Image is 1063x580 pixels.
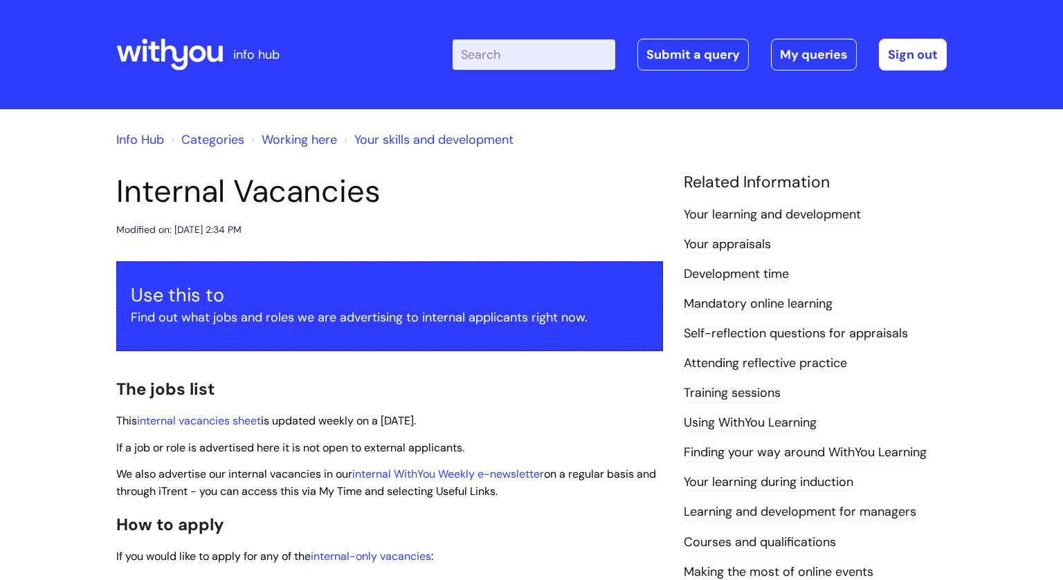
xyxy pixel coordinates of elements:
p: info hub [233,44,280,66]
a: Submit a query [637,39,749,71]
a: Your appraisals [684,236,771,254]
a: Mandatory online learning [684,295,833,313]
span: The jobs list [116,378,215,400]
a: Using WithYou Learning [684,414,817,432]
a: Working here [262,131,337,148]
a: My queries [771,39,857,71]
a: Development time [684,265,789,283]
a: Self-reflection questions for appraisals [684,325,908,343]
a: Info Hub [116,131,164,148]
a: Training sessions [684,384,781,402]
a: internal-only vacancies [311,549,431,563]
p: Find out what jobs and roles we are advertising to internal applicants right now. [131,306,648,328]
a: Courses and qualifications [684,534,836,552]
a: Your learning and development [684,206,861,224]
a: Learning and development for managers [684,503,916,521]
span: If you would like to apply for any of the : [116,549,433,563]
span: How to apply [116,514,224,535]
a: internal vacancies sheet [137,413,261,428]
li: Solution home [167,129,244,151]
a: Sign out [879,39,947,71]
div: | - [453,39,947,71]
a: Your learning during induction [684,474,853,492]
a: Finding your way around WithYou Learning [684,444,927,462]
h4: Related Information [684,173,947,192]
div: Modified on: [DATE] 2:34 PM [116,221,242,238]
a: Attending reflective practice [684,355,847,373]
h3: Use this to [131,284,648,306]
a: internal WithYou Weekly e-newsletter [352,467,544,481]
span: This is updated weekly on a [DATE]. [116,413,416,428]
a: Categories [181,131,244,148]
li: Working here [248,129,337,151]
span: We also advertise our internal vacancies in our on a regular basis and through iTrent - you can a... [116,467,656,498]
input: Search [453,39,615,70]
li: Your skills and development [340,129,514,151]
h1: Internal Vacancies [116,173,663,210]
span: If a job or role is advertised here it is not open to external applicants. [116,440,464,455]
a: Your skills and development [354,131,514,148]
